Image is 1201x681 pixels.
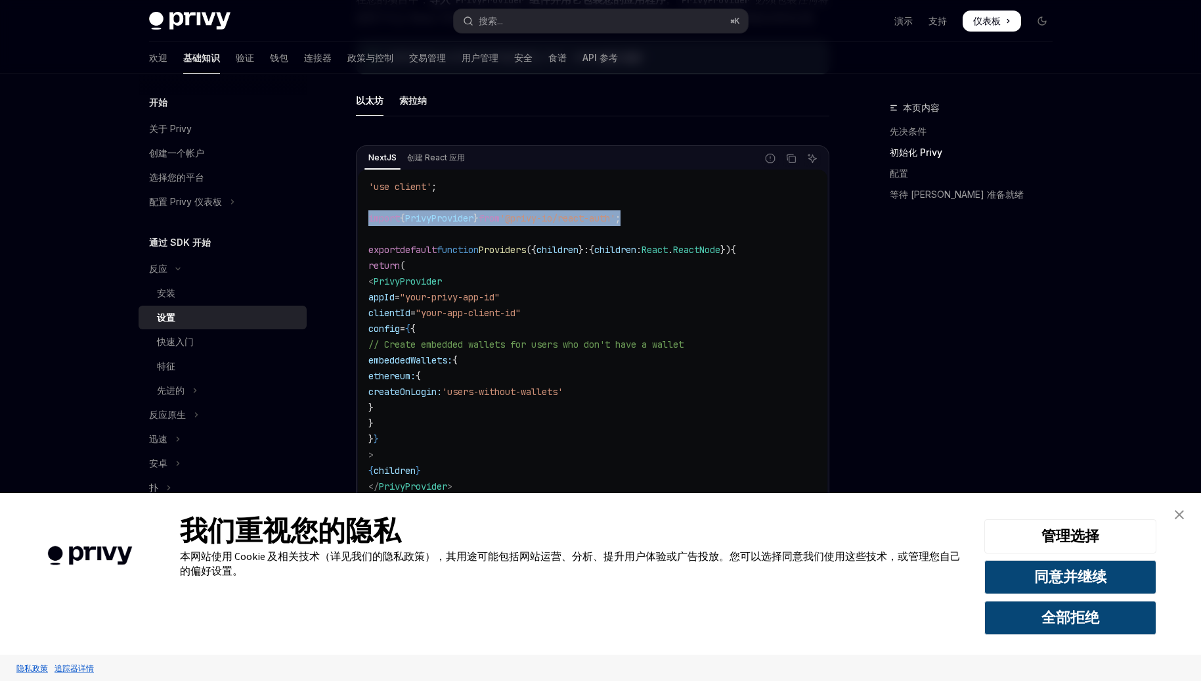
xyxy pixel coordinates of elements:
span: { [731,244,736,256]
a: 快速入门 [139,330,307,354]
font: 安装 [157,287,175,298]
a: 初始化 Privy [890,142,1063,163]
a: 先决条件 [890,121,1063,142]
span: React [642,244,668,256]
font: 设置 [157,312,175,323]
font: 本网站使用 Cookie 及相关技术（详见我们的隐私政策），其用途可能包括网站运营、分析、提升用户体验或广告投放。您可以选择同意我们使用这些技术，或管理您自己的偏好设置。 [180,550,961,577]
span: ( [400,260,405,271]
span: = [410,307,416,319]
font: 反应 [149,263,167,274]
span: ReactNode [673,244,720,256]
font: 配置 [890,168,908,179]
span: { [452,354,458,366]
a: 演示 [894,14,913,28]
span: { [589,244,594,256]
a: 仪表板 [963,11,1021,32]
span: { [368,465,374,477]
font: 验证 [236,52,254,63]
font: 快速入门 [157,336,194,347]
span: = [395,291,400,303]
button: 同意并继续 [984,560,1156,594]
font: 创建一个帐户 [149,147,204,158]
button: 管理选择 [984,519,1156,553]
span: { [410,323,416,335]
a: 关于 Privy [139,117,307,141]
font: 追踪器详情 [55,663,94,673]
a: API 参考 [582,42,618,74]
span: children [536,244,579,256]
span: 'use client' [368,181,431,193]
span: PrivyProvider [379,481,447,492]
span: createOnLogin: [368,386,442,398]
font: 安全 [514,52,533,63]
font: 连接器 [304,52,332,63]
font: 迅速 [149,433,167,444]
button: 全部拒绝 [984,601,1156,635]
a: 创建一个帐户 [139,141,307,165]
span: } [368,433,374,445]
a: 设置 [139,306,307,329]
span: clientId [368,307,410,319]
font: 安卓 [149,458,167,469]
a: 隐私政策 [13,657,51,680]
span: : [584,244,589,256]
font: 等待 [PERSON_NAME] 准备就绪 [890,189,1024,200]
span: export [368,244,400,256]
button: 切换高级部分 [139,379,307,402]
font: 反应原生 [149,409,186,420]
font: 先进的 [157,385,185,396]
span: } [473,212,479,224]
font: 索拉纳 [399,95,427,106]
button: 切换配置 Privy 仪表板部分 [139,190,307,214]
span: "your-privy-app-id" [400,291,500,303]
font: 管理选择 [1041,527,1099,545]
a: 交易管理 [409,42,446,74]
span: '@privy-io/react-auth' [500,212,615,224]
button: 切换 React 部分 [139,257,307,281]
font: 通过 SDK 开始 [149,237,211,248]
button: 复制代码块中的内容 [783,150,800,167]
span: } [374,433,379,445]
span: { [400,212,405,224]
font: 以太坊 [356,95,383,106]
a: 食谱 [548,42,567,74]
span: default [400,244,437,256]
font: ⌘ [730,16,734,26]
font: 欢迎 [149,52,167,63]
span: . [668,244,673,256]
span: PrivyProvider [405,212,473,224]
a: 等待 [PERSON_NAME] 准备就绪 [890,184,1063,205]
font: 用户管理 [462,52,498,63]
font: 我们重视您的隐私 [180,513,401,548]
span: = [400,323,405,335]
span: children [594,244,636,256]
span: embeddedWallets: [368,354,452,366]
font: K [734,16,740,26]
font: NextJS [368,153,397,162]
font: 关于 Privy [149,123,192,134]
span: ; [431,181,437,193]
span: </ [368,481,379,492]
span: > [368,449,374,461]
font: 搜索... [479,15,503,26]
img: 关闭横幅 [1175,510,1184,519]
span: config [368,323,400,335]
span: } [579,244,584,256]
font: 开始 [149,97,167,108]
font: 选择您的平台 [149,172,204,183]
a: 关闭横幅 [1166,502,1192,528]
font: 基础知识 [183,52,220,63]
span: : [636,244,642,256]
span: children [374,465,416,477]
font: 配置 Privy 仪表板 [149,196,222,207]
font: 仪表板 [973,15,1001,26]
button: 切换 Android 部分 [139,452,307,475]
img: 深色标志 [149,12,230,30]
span: } [368,417,374,429]
button: 切换 React Native 部分 [139,403,307,427]
a: 基础知识 [183,42,220,74]
a: 钱包 [270,42,288,74]
font: 隐私政策 [16,663,48,673]
span: 'users-without-wallets' [442,386,563,398]
span: import [368,212,400,224]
